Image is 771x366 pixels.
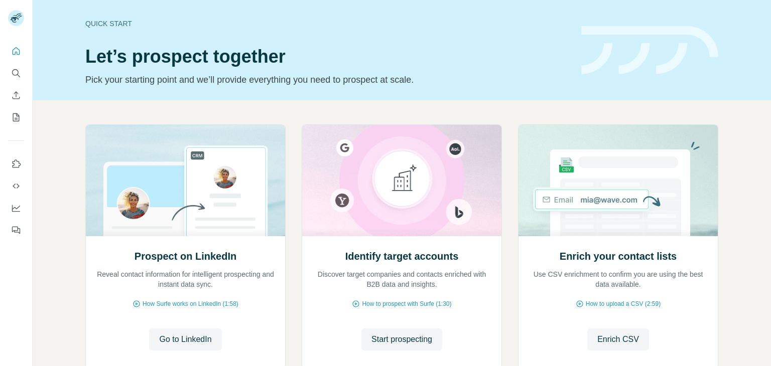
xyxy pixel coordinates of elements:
[560,249,677,263] h2: Enrich your contact lists
[371,333,432,345] span: Start prospecting
[8,199,24,217] button: Dashboard
[587,328,649,350] button: Enrich CSV
[96,269,275,289] p: Reveal contact information for intelligent prospecting and instant data sync.
[8,108,24,126] button: My lists
[361,328,442,350] button: Start prospecting
[159,333,211,345] span: Go to LinkedIn
[345,249,459,263] h2: Identify target accounts
[8,42,24,60] button: Quick start
[597,333,639,345] span: Enrich CSV
[143,299,238,308] span: How Surfe works on LinkedIn (1:58)
[518,125,718,236] img: Enrich your contact lists
[149,328,221,350] button: Go to LinkedIn
[8,64,24,82] button: Search
[135,249,236,263] h2: Prospect on LinkedIn
[529,269,708,289] p: Use CSV enrichment to confirm you are using the best data available.
[581,26,718,75] img: banner
[85,19,569,29] div: Quick start
[8,155,24,173] button: Use Surfe on LinkedIn
[302,125,502,236] img: Identify target accounts
[85,125,286,236] img: Prospect on LinkedIn
[8,221,24,239] button: Feedback
[8,177,24,195] button: Use Surfe API
[586,299,661,308] span: How to upload a CSV (2:59)
[85,47,569,67] h1: Let’s prospect together
[8,86,24,104] button: Enrich CSV
[85,73,569,87] p: Pick your starting point and we’ll provide everything you need to prospect at scale.
[312,269,491,289] p: Discover target companies and contacts enriched with B2B data and insights.
[362,299,451,308] span: How to prospect with Surfe (1:30)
